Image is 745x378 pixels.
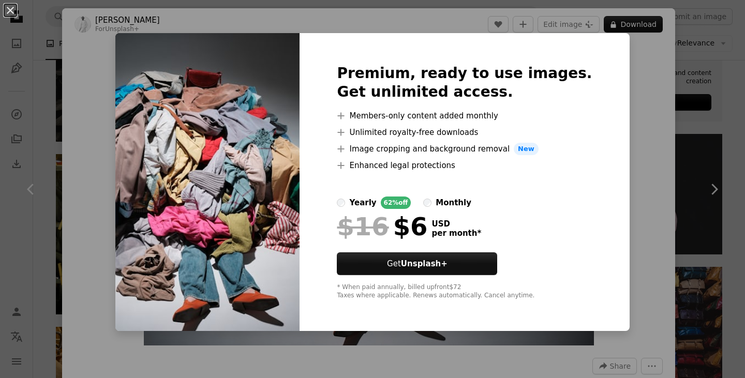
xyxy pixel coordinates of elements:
li: Image cropping and background removal [337,143,592,155]
span: New [514,143,539,155]
input: yearly62%off [337,199,345,207]
li: Enhanced legal protections [337,159,592,172]
span: per month * [431,229,481,238]
div: monthly [436,196,471,209]
div: $6 [337,213,427,240]
strong: Unsplash+ [401,259,448,268]
input: monthly [423,199,431,207]
li: Members-only content added monthly [337,110,592,122]
div: 62% off [381,196,411,209]
span: USD [431,219,481,229]
img: premium_photo-1713586579594-f3b6b1ef03ca [115,33,300,331]
div: yearly [349,196,376,209]
li: Unlimited royalty-free downloads [337,126,592,139]
div: * When paid annually, billed upfront $72 Taxes where applicable. Renews automatically. Cancel any... [337,283,592,300]
button: GetUnsplash+ [337,252,497,275]
h2: Premium, ready to use images. Get unlimited access. [337,64,592,101]
span: $16 [337,213,389,240]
